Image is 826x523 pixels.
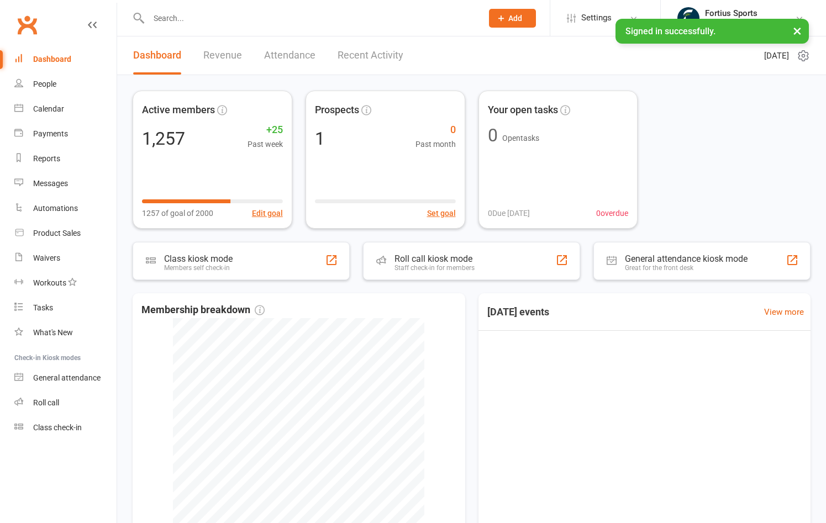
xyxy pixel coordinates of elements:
span: Past month [415,138,456,150]
a: Waivers [14,246,117,271]
a: Workouts [14,271,117,295]
div: Roll call [33,398,59,407]
button: Set goal [427,207,456,219]
div: Members self check-in [164,264,233,272]
h3: [DATE] events [478,302,558,322]
span: Prospects [315,102,359,118]
div: Product Sales [33,229,81,237]
div: [GEOGRAPHIC_DATA] [705,18,780,28]
a: Clubworx [13,11,41,39]
div: Payments [33,129,68,138]
a: Automations [14,196,117,221]
div: 0 [488,126,498,144]
button: Add [489,9,536,28]
a: Roll call [14,390,117,415]
a: What's New [14,320,117,345]
div: Great for the front desk [625,264,748,272]
div: Reports [33,154,60,163]
div: Roll call kiosk mode [394,253,475,264]
a: People [14,72,117,97]
span: Active members [142,102,215,118]
div: General attendance [33,373,101,382]
a: Reports [14,146,117,171]
a: Class kiosk mode [14,415,117,440]
div: What's New [33,328,73,337]
div: Dashboard [33,55,71,64]
a: Product Sales [14,221,117,246]
div: Staff check-in for members [394,264,475,272]
span: 0 Due [DATE] [488,207,530,219]
div: Messages [33,179,68,188]
span: Add [508,14,522,23]
div: Fortius Sports [705,8,780,18]
span: Open tasks [502,134,539,142]
button: × [787,19,807,43]
span: 0 overdue [596,207,628,219]
a: View more [764,305,804,319]
div: 1 [315,130,325,147]
span: Past week [248,138,283,150]
div: People [33,80,56,88]
a: Payments [14,121,117,146]
span: Settings [581,6,612,30]
div: Class check-in [33,423,82,432]
div: General attendance kiosk mode [625,253,748,264]
a: Tasks [14,295,117,320]
span: Signed in successfully. [625,26,715,36]
a: Messages [14,171,117,196]
div: Waivers [33,253,60,262]
span: 0 [415,122,456,138]
a: General attendance kiosk mode [14,366,117,390]
div: Class kiosk mode [164,253,233,264]
span: Your open tasks [488,102,558,118]
div: Automations [33,204,78,213]
button: Edit goal [252,207,283,219]
a: Revenue [203,36,242,75]
a: Recent Activity [338,36,403,75]
input: Search... [145,10,475,26]
div: Calendar [33,104,64,113]
a: Dashboard [133,36,181,75]
span: Membership breakdown [141,302,265,318]
span: 1257 of goal of 2000 [142,207,213,219]
div: Workouts [33,278,66,287]
a: Calendar [14,97,117,121]
span: [DATE] [764,49,789,62]
a: Attendance [264,36,315,75]
img: thumb_image1743802567.png [677,7,699,29]
div: Tasks [33,303,53,312]
span: +25 [248,122,283,138]
div: 1,257 [142,130,185,147]
a: Dashboard [14,47,117,72]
